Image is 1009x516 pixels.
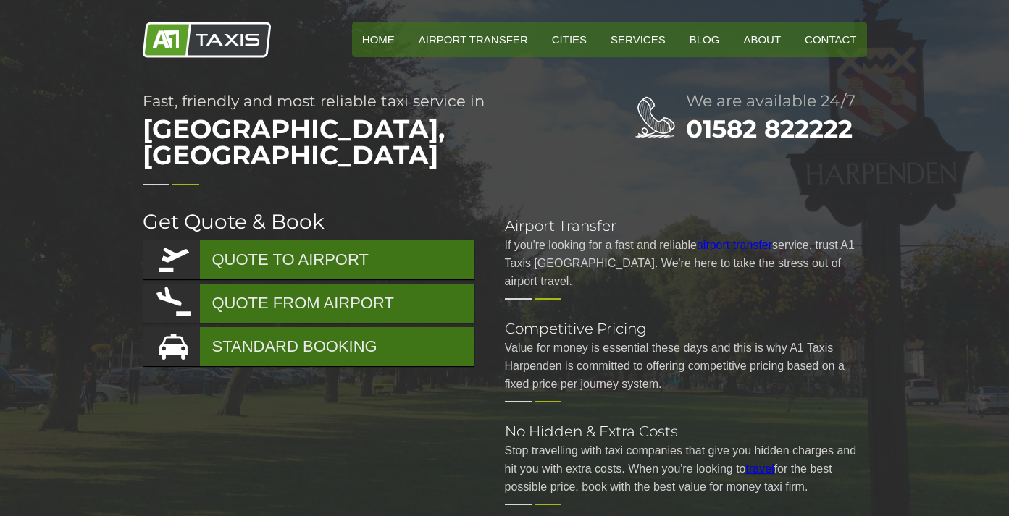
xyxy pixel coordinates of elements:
[697,239,772,251] a: airport transfer
[795,22,866,57] a: Contact
[143,284,474,323] a: QUOTE FROM AIRPORT
[143,327,474,366] a: STANDARD BOOKING
[143,109,577,175] span: [GEOGRAPHIC_DATA], [GEOGRAPHIC_DATA]
[505,441,867,496] p: Stop travelling with taxi companies that give you hidden charges and hit you with extra costs. Wh...
[746,462,774,475] a: travel
[600,22,676,57] a: Services
[686,114,853,144] a: 01582 822222
[409,22,538,57] a: Airport Transfer
[143,22,271,58] img: A1 Taxis
[505,339,867,393] p: Value for money is essential these days and this is why A1 Taxis Harpenden is committed to offeri...
[143,93,577,175] h1: Fast, friendly and most reliable taxi service in
[505,424,867,439] h2: No Hidden & Extra Costs
[505,236,867,290] p: If you're looking for a fast and reliable service, trust A1 Taxis [GEOGRAPHIC_DATA]. We're here t...
[143,240,474,279] a: QUOTE TO AIRPORT
[733,22,791,57] a: About
[143,211,476,232] h2: Get Quote & Book
[686,93,867,109] h2: We are available 24/7
[505,321,867,336] h2: Competitive Pricing
[505,219,867,233] h2: Airport Transfer
[352,22,405,57] a: HOME
[679,22,730,57] a: Blog
[542,22,597,57] a: Cities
